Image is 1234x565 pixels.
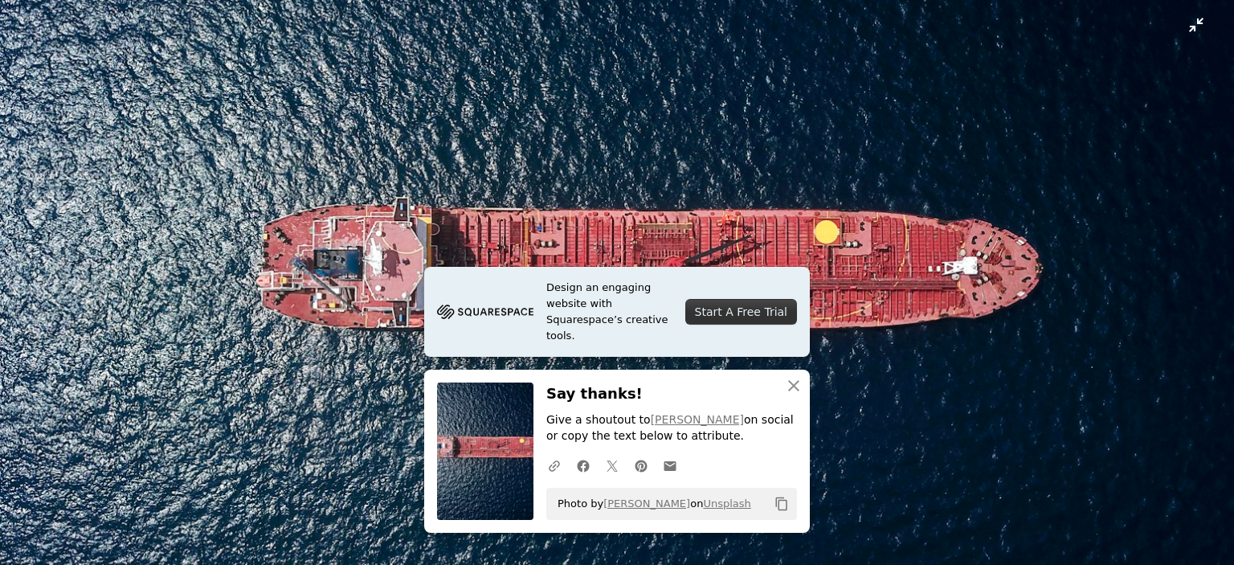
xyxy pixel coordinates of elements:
[424,267,810,357] a: Design an engaging website with Squarespace’s creative tools.Start A Free Trial
[437,300,533,324] img: file-1705255347840-230a6ab5bca9image
[546,412,797,444] p: Give a shoutout to on social or copy the text below to attribute.
[546,383,797,406] h3: Say thanks!
[703,497,750,510] a: Unsplash
[569,449,598,481] a: Share on Facebook
[768,490,795,518] button: Copy to clipboard
[685,299,797,325] div: Start A Free Trial
[550,491,751,517] span: Photo by on
[627,449,656,481] a: Share on Pinterest
[598,449,627,481] a: Share on Twitter
[656,449,684,481] a: Share over email
[651,413,744,426] a: [PERSON_NAME]
[603,497,690,510] a: [PERSON_NAME]
[546,280,672,344] span: Design an engaging website with Squarespace’s creative tools.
